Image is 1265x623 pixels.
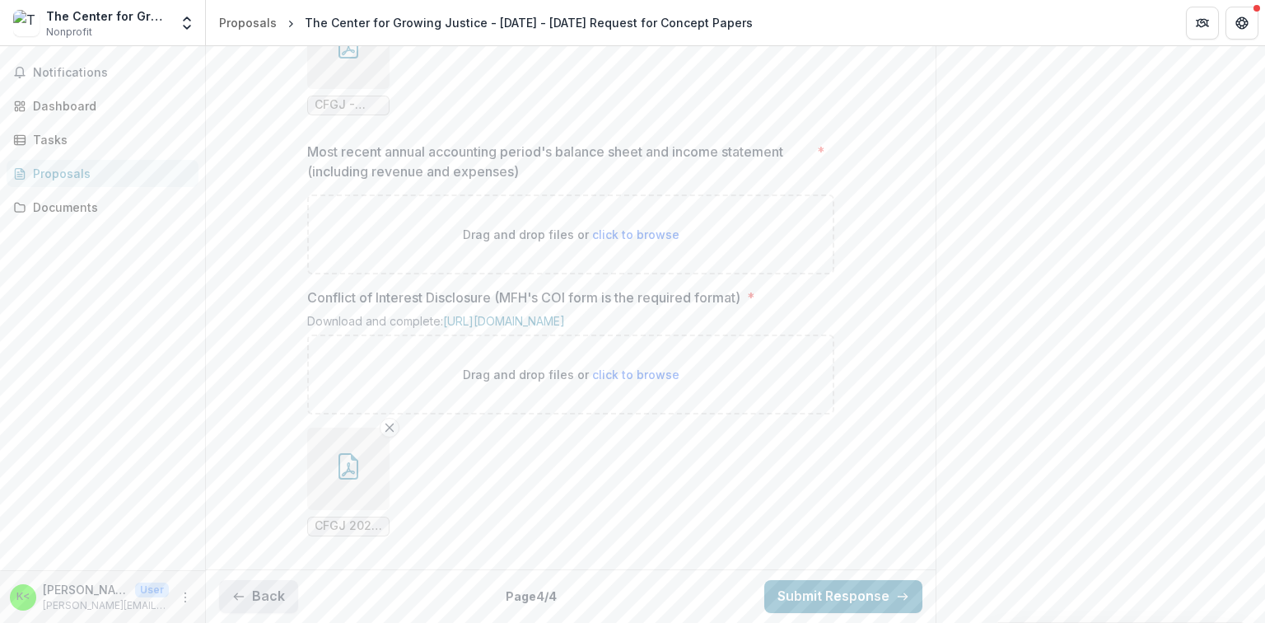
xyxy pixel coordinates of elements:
a: Documents [7,194,198,221]
p: Most recent annual accounting period's balance sheet and income statement (including revenue and ... [307,142,810,181]
div: Download and complete: [307,314,834,335]
p: [PERSON_NAME] <[PERSON_NAME][EMAIL_ADDRESS][DOMAIN_NAME]> [43,581,128,598]
div: Proposals [33,165,185,182]
p: [PERSON_NAME][EMAIL_ADDRESS][DOMAIN_NAME] [43,598,169,613]
div: Tasks [33,131,185,148]
span: Nonprofit [46,25,92,40]
div: Proposals [219,14,277,31]
div: Dashboard [33,97,185,115]
div: The Center for Growing Justice [46,7,169,25]
span: click to browse [592,368,679,382]
button: Remove File [380,418,399,438]
span: CFGJ 2025 - MFH-COI-Disclosure-Grant.pdf [315,519,382,533]
button: Get Help [1225,7,1258,40]
a: Tasks [7,126,198,153]
p: Conflict of Interest Disclosure (MFH's COI form is the required format) [307,288,740,307]
button: Notifications [7,59,198,86]
button: Partners [1186,7,1219,40]
a: Proposals [7,160,198,187]
button: Open entity switcher [175,7,198,40]
button: More [175,588,195,607]
img: The Center for Growing Justice [13,10,40,36]
span: Notifications [33,66,192,80]
a: Dashboard [7,92,198,119]
div: The Center for Growing Justice - [DATE] - [DATE] Request for Concept Papers [305,14,753,31]
a: Proposals [212,11,283,35]
div: Remove FileCFGJ - Form 990-N 2024.pdf [307,7,390,115]
span: CFGJ - Form 990-N 2024.pdf [315,98,382,112]
p: Drag and drop files or [463,366,679,383]
p: User [135,583,169,597]
a: [URL][DOMAIN_NAME] [443,314,565,328]
p: Drag and drop files or [463,226,679,243]
span: click to browse [592,227,679,241]
button: Submit Response [764,580,922,613]
nav: breadcrumb [212,11,759,35]
div: Remove FileCFGJ 2025 - MFH-COI-Disclosure-Grant.pdf [307,428,390,536]
div: Documents [33,199,185,216]
div: Keith Rose <keith@growjustice.org> [16,592,30,602]
p: Page 4 / 4 [506,588,557,605]
button: Back [219,580,298,613]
